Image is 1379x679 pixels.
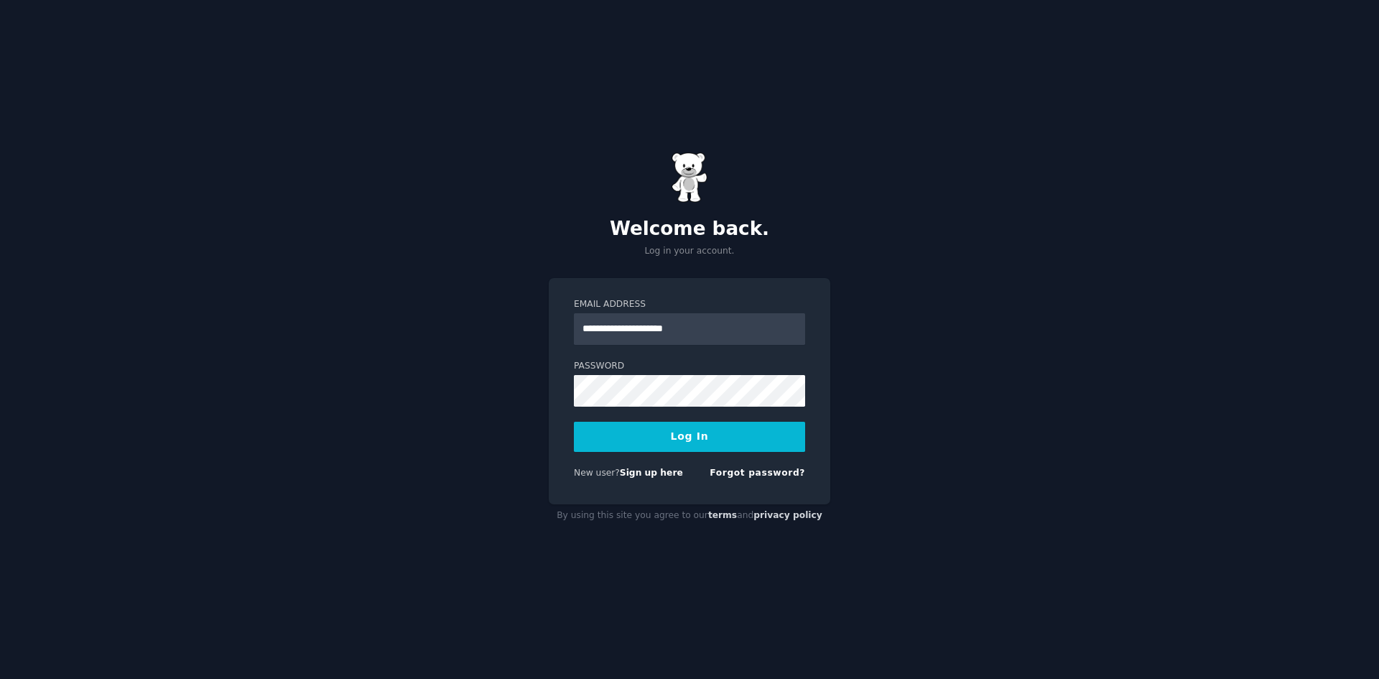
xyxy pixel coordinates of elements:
a: terms [708,510,737,520]
h2: Welcome back. [549,218,830,241]
a: Sign up here [620,468,683,478]
a: privacy policy [753,510,822,520]
label: Password [574,360,805,373]
span: New user? [574,468,620,478]
p: Log in your account. [549,245,830,258]
a: Forgot password? [710,468,805,478]
label: Email Address [574,298,805,311]
div: By using this site you agree to our and [549,504,830,527]
img: Gummy Bear [672,152,707,203]
button: Log In [574,422,805,452]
